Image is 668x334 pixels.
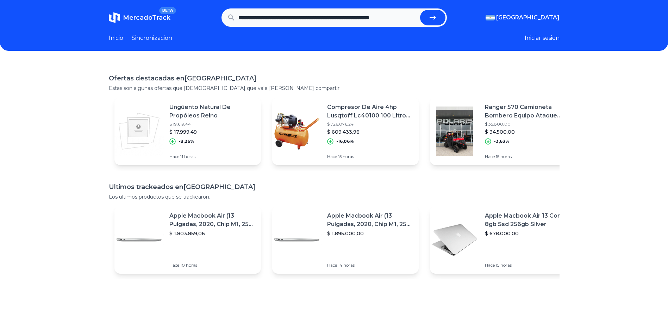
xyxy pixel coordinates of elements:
[109,34,123,42] a: Inicio
[109,12,170,23] a: MercadoTrackBETA
[114,206,261,274] a: Featured imageApple Macbook Air (13 Pulgadas, 2020, Chip M1, 256 Gb De Ssd, 8 Gb De Ram) - Plata$...
[159,7,176,14] span: BETA
[485,128,571,135] p: $ 34.500,00
[496,13,560,22] span: [GEOGRAPHIC_DATA]
[272,97,419,165] a: Featured imageCompresor De Aire 4hp Lusqtoff Lc40100 100 Litros Motor$ 726.076,24$ 609.433,96-16,...
[486,13,560,22] button: [GEOGRAPHIC_DATA]
[169,154,255,159] p: Hace 11 horas
[123,14,170,22] span: MercadoTrack
[272,107,321,156] img: Featured image
[430,97,576,165] a: Featured imageRanger 570 Camioneta Bombero Equipo Ataque Rápido Incendios$ 35.800,00$ 34.500,00-3...
[327,128,413,135] p: $ 609.433,96
[485,262,571,268] p: Hace 15 horas
[485,230,571,237] p: $ 678.000,00
[327,154,413,159] p: Hace 15 horas
[494,139,510,144] p: -3,63%
[272,206,419,274] a: Featured imageApple Macbook Air (13 Pulgadas, 2020, Chip M1, 256 Gb De Ssd, 8 Gb De Ram) - Plata$...
[430,215,479,265] img: Featured image
[179,139,194,144] p: -8,26%
[109,85,560,92] p: Estas son algunas ofertas que [DEMOGRAPHIC_DATA] que vale [PERSON_NAME] compartir.
[169,103,255,120] p: Ungüento Natural De Propóleos Reino
[109,73,560,83] h1: Ofertas destacadas en [GEOGRAPHIC_DATA]
[327,212,413,229] p: Apple Macbook Air (13 Pulgadas, 2020, Chip M1, 256 Gb De Ssd, 8 Gb De Ram) - Plata
[485,121,571,127] p: $ 35.800,00
[327,262,413,268] p: Hace 14 horas
[109,193,560,200] p: Los ultimos productos que se trackearon.
[169,230,255,237] p: $ 1.803.859,06
[430,206,576,274] a: Featured imageApple Macbook Air 13 Core I5 8gb Ssd 256gb Silver$ 678.000,00Hace 15 horas
[109,12,120,23] img: MercadoTrack
[327,121,413,127] p: $ 726.076,24
[169,212,255,229] p: Apple Macbook Air (13 Pulgadas, 2020, Chip M1, 256 Gb De Ssd, 8 Gb De Ram) - Plata
[485,154,571,159] p: Hace 15 horas
[114,215,164,265] img: Featured image
[169,128,255,135] p: $ 17.999,49
[525,34,560,42] button: Iniciar sesion
[485,212,571,229] p: Apple Macbook Air 13 Core I5 8gb Ssd 256gb Silver
[272,215,321,265] img: Featured image
[485,103,571,120] p: Ranger 570 Camioneta Bombero Equipo Ataque Rápido Incendios
[430,107,479,156] img: Featured image
[114,107,164,156] img: Featured image
[169,262,255,268] p: Hace 10 horas
[114,97,261,165] a: Featured imageUngüento Natural De Propóleos Reino$ 19.619,44$ 17.999,49-8,26%Hace 11 horas
[327,230,413,237] p: $ 1.895.000,00
[336,139,354,144] p: -16,06%
[132,34,172,42] a: Sincronizacion
[486,15,495,20] img: Argentina
[109,182,560,192] h1: Ultimos trackeados en [GEOGRAPHIC_DATA]
[327,103,413,120] p: Compresor De Aire 4hp Lusqtoff Lc40100 100 Litros Motor
[169,121,255,127] p: $ 19.619,44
